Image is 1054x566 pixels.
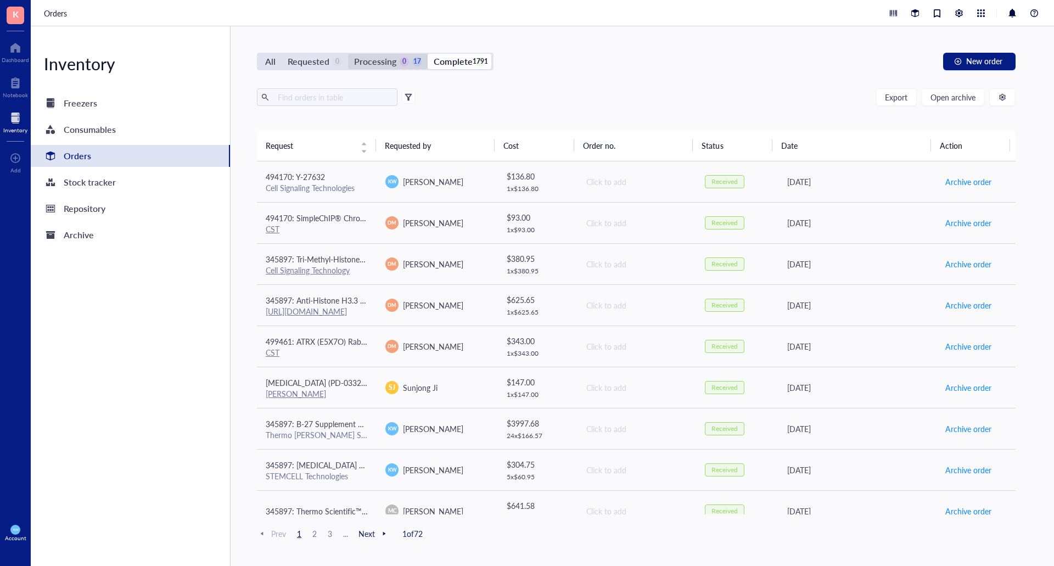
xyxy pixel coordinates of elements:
td: Click to add [576,326,696,367]
span: MC [388,507,396,515]
span: Prev [257,529,286,539]
div: Received [711,218,738,227]
td: Click to add [576,367,696,408]
span: New order [966,57,1002,65]
div: Received [711,466,738,474]
div: Click to add [586,258,687,270]
span: KW [388,425,396,433]
th: Action [931,130,1011,161]
span: [MEDICAL_DATA] (PD-0332991) HCl 5mg [266,377,408,388]
a: Repository [31,198,230,220]
span: Next [358,529,389,539]
div: Received [711,424,738,433]
a: CST [266,223,279,234]
button: Open archive [921,88,985,106]
div: Received [711,301,738,310]
div: Inventory [3,127,27,133]
div: [DATE] [787,340,927,352]
span: Archive order [945,382,991,394]
div: Click to add [586,340,687,352]
div: Received [711,507,738,515]
a: Inventory [3,109,27,133]
div: Requested [288,54,329,69]
button: Archive order [945,296,992,314]
a: CST [266,347,279,358]
a: Orders [31,145,230,167]
span: 345897: Tri-Methyl-Histone H3 (Lys4) (C42D8) Rabbit mAb [266,254,467,265]
span: Open archive [930,93,975,102]
div: 1 x $ 343.00 [507,349,568,358]
span: Archive order [945,217,991,229]
button: Archive order [945,173,992,190]
div: Received [711,177,738,186]
span: ... [339,529,352,539]
a: Stock tracker [31,171,230,193]
div: 0 [333,57,342,66]
div: Freezers [64,96,97,111]
a: Freezers [31,92,230,114]
div: Click to add [586,217,687,229]
th: Date [772,130,931,161]
span: DM [388,343,396,350]
div: $ 343.00 [507,335,568,347]
div: Inventory [31,53,230,75]
div: [DATE] [787,258,927,270]
span: 494170: SimpleChIP® Chromatin IP Buffers [266,212,415,223]
div: $ 147.00 [507,376,568,388]
span: Archive order [945,176,991,188]
span: DM [388,301,396,309]
div: 1 x $ 93.00 [507,226,568,234]
div: Thermo [PERSON_NAME] Scientific [266,430,368,440]
th: Status [693,130,772,161]
div: Repository [64,201,105,216]
span: 3 [323,529,337,539]
th: Request [257,130,376,161]
span: KW [13,528,18,531]
div: 5 x $ 60.95 [507,473,568,481]
span: [PERSON_NAME] [403,341,463,352]
span: 499461: ATRX (E5X7O) Rabbit mAb [266,336,388,347]
div: 1 x $ 147.00 [507,390,568,399]
td: Click to add [576,284,696,326]
div: Dashboard [2,57,29,63]
a: Cell Signaling Technology [266,265,350,276]
td: Click to add [576,161,696,203]
div: $ 625.65 [507,294,568,306]
div: Stock tracker [64,175,116,190]
div: Account [5,535,26,541]
div: Received [711,383,738,392]
div: [DATE] [787,299,927,311]
div: Click to add [586,299,687,311]
span: DM [388,260,396,268]
a: Consumables [31,119,230,141]
span: [PERSON_NAME] [403,217,463,228]
td: Click to add [576,243,696,284]
input: Find orders in table [273,89,393,105]
div: All [265,54,276,69]
button: Archive order [945,255,992,273]
div: [DATE] [787,217,927,229]
div: Processing [354,54,396,69]
button: Archive order [945,338,992,355]
div: 1 x $ 380.95 [507,267,568,276]
span: [PERSON_NAME] [403,300,463,311]
div: 17 [412,57,422,66]
div: STEMCELL Technologies [266,471,368,481]
div: [DATE] [787,382,927,394]
span: Request [266,139,354,152]
span: KW [388,466,396,474]
div: $ 641.58 [507,500,568,512]
div: Click to add [586,505,687,517]
td: Click to add [576,202,696,243]
div: 3 x $ 213.86 [507,514,568,523]
div: 0 [400,57,409,66]
div: $ 380.95 [507,253,568,265]
span: K [13,7,19,21]
div: Click to add [586,176,687,188]
span: 1 of 72 [402,529,423,539]
span: 345897: Anti-Histone H3.3 antibody [EPR17899] - ChIP Grade [266,295,478,306]
button: Archive order [945,214,992,232]
div: [DATE] [787,176,927,188]
span: Sunjong Ji [403,382,438,393]
span: Archive order [945,464,991,476]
